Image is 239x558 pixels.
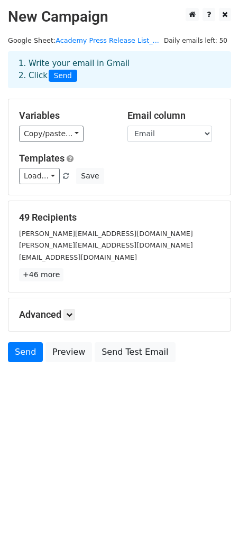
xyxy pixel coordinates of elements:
iframe: Chat Widget [186,507,239,558]
h5: 49 Recipients [19,212,220,223]
a: Copy/paste... [19,126,84,142]
a: Load... [19,168,60,184]
h2: New Campaign [8,8,231,26]
a: Academy Press Release List_... [56,36,159,44]
button: Save [76,168,104,184]
div: 1. Write your email in Gmail 2. Click [11,58,228,82]
span: Daily emails left: 50 [160,35,231,46]
h5: Advanced [19,309,220,320]
span: Send [49,70,77,82]
a: Send [8,342,43,362]
small: [PERSON_NAME][EMAIL_ADDRESS][DOMAIN_NAME] [19,241,193,249]
a: Send Test Email [95,342,175,362]
h5: Email column [127,110,220,121]
a: Preview [45,342,92,362]
a: Daily emails left: 50 [160,36,231,44]
h5: Variables [19,110,112,121]
small: Google Sheet: [8,36,159,44]
a: Templates [19,153,65,164]
small: [EMAIL_ADDRESS][DOMAIN_NAME] [19,253,137,261]
a: +46 more [19,268,63,281]
small: [PERSON_NAME][EMAIL_ADDRESS][DOMAIN_NAME] [19,230,193,238]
